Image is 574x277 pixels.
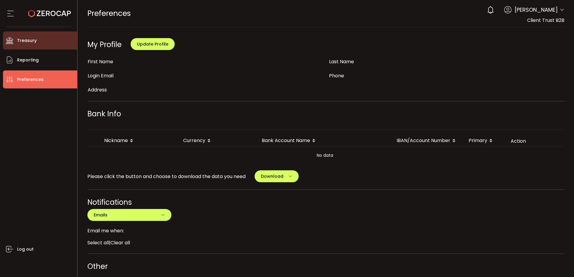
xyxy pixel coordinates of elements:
iframe: Chat Widget [544,248,574,277]
span: Log out [17,245,34,254]
span: Treasury [17,36,37,45]
span: Preferences [17,75,44,84]
span: Reporting [17,56,39,64]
